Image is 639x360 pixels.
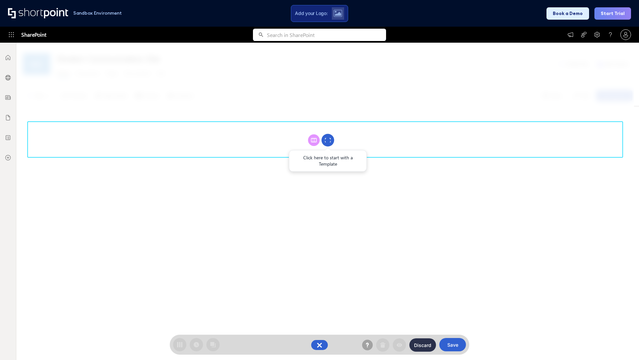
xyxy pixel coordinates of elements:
[594,7,631,20] button: Start Trial
[333,10,342,17] img: Upload logo
[546,7,589,20] button: Book a Demo
[295,10,327,16] span: Add your Logo:
[73,11,122,15] h1: Sandbox Environment
[519,283,639,360] iframe: Chat Widget
[439,338,466,351] button: Save
[267,29,386,41] input: Search in SharePoint
[21,27,46,43] span: SharePoint
[409,338,436,352] button: Discard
